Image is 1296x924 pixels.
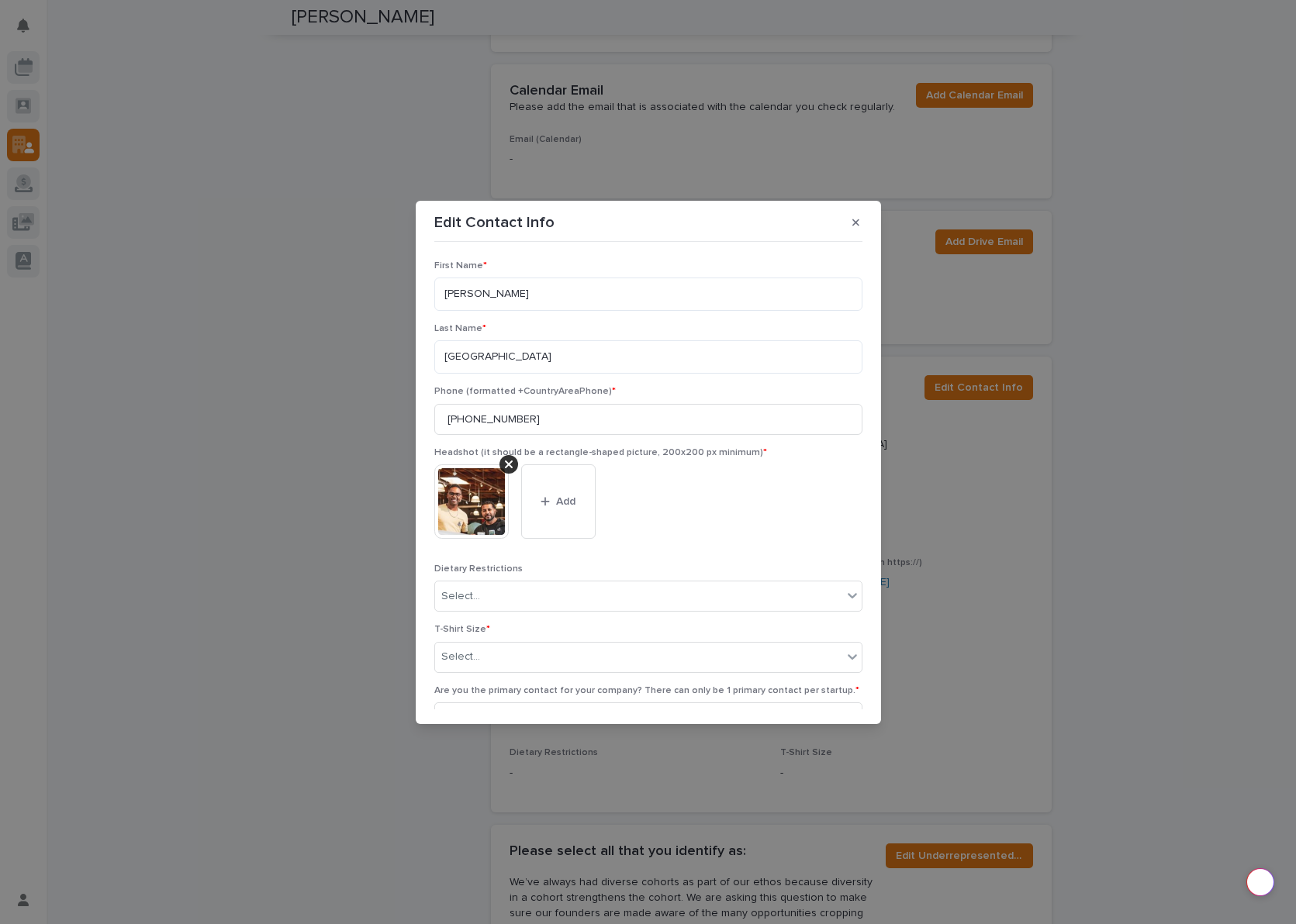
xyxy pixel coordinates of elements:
[434,213,555,232] p: Edit Contact Info
[434,564,523,574] span: Dietary Restrictions
[434,625,490,634] span: T-Shirt Size
[441,649,480,665] div: Select...
[434,261,487,271] span: First Name
[434,448,767,457] span: Headshot (it should be a rectangle-shaped picture, 200x200 px minimum)
[521,464,596,539] button: Add
[434,387,616,396] span: Phone (formatted +CountryAreaPhone)
[434,278,862,311] textarea: [PERSON_NAME]
[441,588,480,605] div: Select...
[434,340,862,374] textarea: [GEOGRAPHIC_DATA]
[434,324,486,333] span: Last Name
[434,686,859,695] span: Are you the primary contact for your company? There can only be 1 primary contact per startup.
[556,496,575,507] span: Add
